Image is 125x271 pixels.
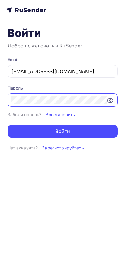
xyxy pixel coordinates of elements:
h1: Войти [8,26,118,40]
div: Нет аккаунта? [8,145,84,151]
a: Зарегистрируйтесь [42,145,84,151]
div: Пароль [8,85,118,91]
div: Забыли пароль? [8,112,118,118]
input: Укажите свой email [11,68,114,75]
h3: Добро пожаловать в RuSender [8,42,118,49]
div: Email [8,57,118,63]
button: Войти [8,125,118,138]
a: Восстановить [46,112,75,118]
